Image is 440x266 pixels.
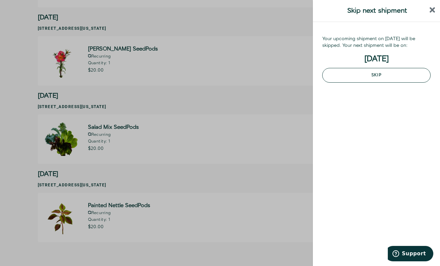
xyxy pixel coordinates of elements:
[322,35,431,49] div: Your upcoming shipment on [DATE] will be skipped. Your next shipment will be on:
[347,6,407,16] span: Skip next shipment
[322,68,431,83] button: Skip
[388,246,433,263] iframe: Opens a widget where you can find more information
[322,56,431,62] h3: [DATE]
[430,5,435,16] button: close sidebar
